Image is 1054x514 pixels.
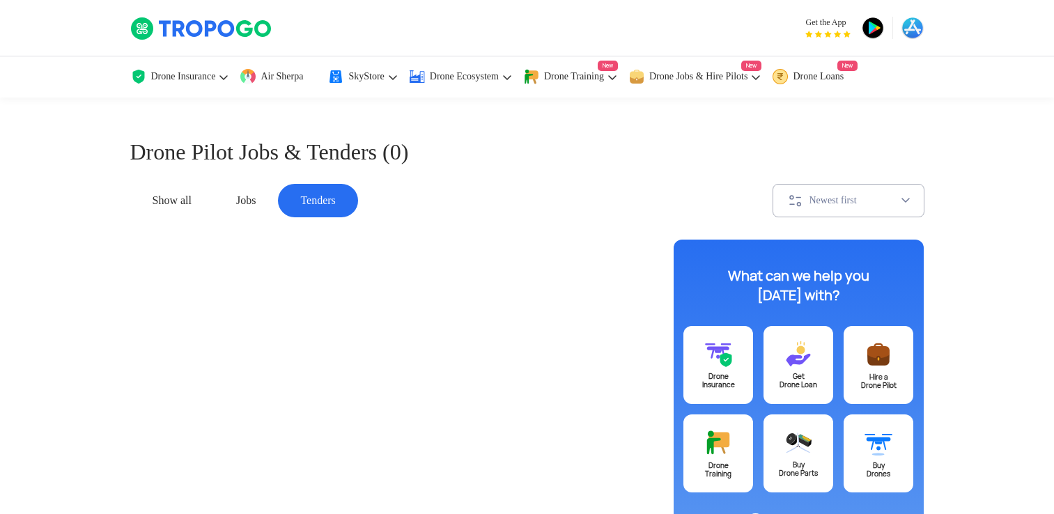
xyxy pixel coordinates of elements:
[844,462,913,478] div: Buy Drones
[704,428,732,457] img: ic_training@3x.svg
[844,373,913,390] div: Hire a Drone Pilot
[130,56,230,98] a: Drone Insurance
[711,266,885,305] div: What can we help you [DATE] with?
[628,56,762,98] a: Drone Jobs & Hire PilotsNew
[862,17,884,39] img: ic_playstore.png
[772,56,858,98] a: Drone LoansNew
[130,17,273,40] img: TropoGo Logo
[741,61,761,71] span: New
[130,137,924,167] h1: Drone Pilot Jobs & Tenders (0)
[764,461,833,478] div: Buy Drone Parts
[327,56,398,98] a: SkyStore
[805,31,851,38] img: App Raking
[805,17,851,28] span: Get the App
[649,71,748,82] span: Drone Jobs & Hire Pilots
[151,71,216,82] span: Drone Insurance
[704,340,732,368] img: ic_drone_insurance@3x.svg
[278,184,357,217] div: Tenders
[784,428,812,456] img: ic_droneparts@3x.svg
[683,414,753,492] a: DroneTraining
[764,326,833,404] a: GetDrone Loan
[865,340,892,368] img: ic_postajob@3x.svg
[809,194,900,207] div: Newest first
[544,71,604,82] span: Drone Training
[865,428,892,457] img: ic_buydrone@3x.svg
[773,184,924,217] button: Newest first
[261,71,303,82] span: Air Sherpa
[240,56,317,98] a: Air Sherpa
[409,56,513,98] a: Drone Ecosystem
[430,71,499,82] span: Drone Ecosystem
[214,184,278,217] div: Jobs
[683,373,753,389] div: Drone Insurance
[683,326,753,404] a: DroneInsurance
[130,184,214,217] div: Show all
[764,373,833,389] div: Get Drone Loan
[844,326,913,404] a: Hire aDrone Pilot
[598,61,618,71] span: New
[683,462,753,478] div: Drone Training
[844,414,913,492] a: BuyDrones
[837,61,858,71] span: New
[784,340,812,368] img: ic_loans@3x.svg
[348,71,384,82] span: SkyStore
[764,414,833,492] a: BuyDrone Parts
[901,17,924,39] img: ic_appstore.png
[793,71,844,82] span: Drone Loans
[523,56,618,98] a: Drone TrainingNew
